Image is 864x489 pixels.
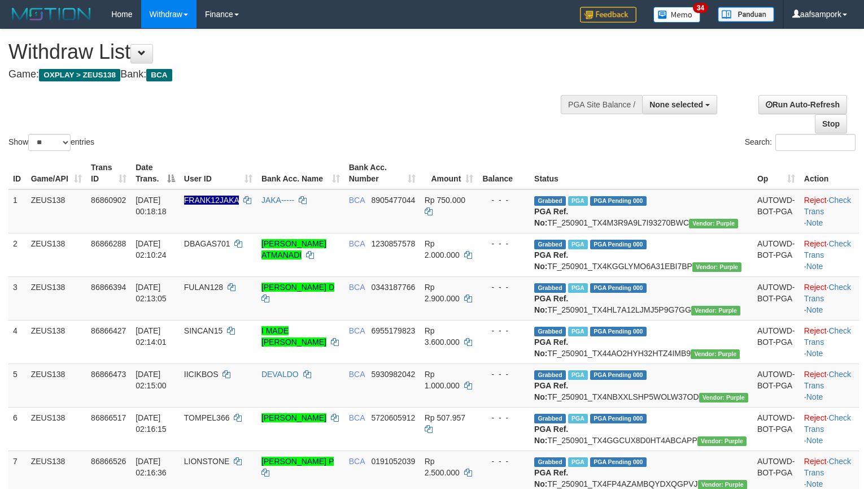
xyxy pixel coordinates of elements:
[534,425,568,445] b: PGA Ref. No:
[590,457,647,467] span: PGA Pending
[800,363,859,407] td: · ·
[482,369,525,380] div: - - -
[371,326,415,335] span: Copy 6955179823 to clipboard
[261,457,334,466] a: [PERSON_NAME] P
[425,370,460,390] span: Rp 1.000.000
[27,320,86,363] td: ZEUS138
[184,196,239,205] span: Nama rekening ada tanda titik/strip, harap diedit
[800,276,859,320] td: · ·
[261,326,326,347] a: I MADE [PERSON_NAME]
[580,7,636,23] img: Feedback.jpg
[371,283,415,292] span: Copy 0343187766 to clipboard
[806,305,823,314] a: Note
[534,381,568,401] b: PGA Ref. No:
[745,134,856,151] label: Search:
[136,413,167,434] span: [DATE] 02:16:15
[261,370,299,379] a: DEVALDO
[27,276,86,320] td: ZEUS138
[804,196,827,205] a: Reject
[804,413,827,422] a: Reject
[184,370,219,379] span: IICIKBOS
[642,95,717,114] button: None selected
[804,370,827,379] a: Reject
[806,262,823,271] a: Note
[806,218,823,227] a: Note
[136,283,167,303] span: [DATE] 02:13:05
[806,349,823,358] a: Note
[534,250,568,271] b: PGA Ref. No:
[568,196,588,206] span: Marked by aafpengsreynich
[692,262,741,272] span: Vendor URL: https://trx4.1velocity.biz
[800,407,859,451] td: · ·
[806,436,823,445] a: Note
[758,95,847,114] a: Run Auto-Refresh
[815,114,847,133] a: Stop
[691,349,740,359] span: Vendor URL: https://trx4.1velocity.biz
[425,457,460,477] span: Rp 2.500.000
[590,414,647,423] span: PGA Pending
[8,6,94,23] img: MOTION_logo.png
[184,413,230,422] span: TOMPEL366
[425,283,460,303] span: Rp 2.900.000
[800,189,859,233] td: · ·
[184,326,222,335] span: SINCAN15
[534,327,566,336] span: Grabbed
[371,370,415,379] span: Copy 5930982042 to clipboard
[27,363,86,407] td: ZEUS138
[8,134,94,151] label: Show entries
[693,3,708,13] span: 34
[27,157,86,189] th: Game/API: activate to sort column ascending
[425,196,465,205] span: Rp 750.000
[482,238,525,249] div: - - -
[261,283,334,292] a: [PERSON_NAME] D
[753,233,800,276] td: AUTOWD-BOT-PGA
[349,370,365,379] span: BCA
[800,320,859,363] td: · ·
[568,240,588,249] span: Marked by aafpengsreynich
[804,283,851,303] a: Check Trans
[136,239,167,259] span: [DATE] 02:10:24
[482,325,525,336] div: - - -
[534,294,568,314] b: PGA Ref. No:
[590,196,647,206] span: PGA Pending
[257,157,344,189] th: Bank Acc. Name: activate to sort column ascending
[590,283,647,293] span: PGA Pending
[136,196,167,216] span: [DATE] 00:18:18
[39,69,120,81] span: OXPLAY > ZEUS138
[753,276,800,320] td: AUTOWD-BOT-PGA
[534,240,566,249] span: Grabbed
[530,407,753,451] td: TF_250901_TX4GGCUX8D0HT4ABCAPP
[753,189,800,233] td: AUTOWD-BOT-PGA
[804,196,851,216] a: Check Trans
[590,240,647,249] span: PGA Pending
[8,363,27,407] td: 5
[689,219,738,228] span: Vendor URL: https://trx4.1velocity.biz
[804,283,827,292] a: Reject
[482,412,525,423] div: - - -
[718,7,774,22] img: panduan.png
[8,320,27,363] td: 4
[349,196,365,205] span: BCA
[530,233,753,276] td: TF_250901_TX4KGGLYMO6A31EBI7BP
[561,95,642,114] div: PGA Site Balance /
[420,157,478,189] th: Amount: activate to sort column ascending
[425,239,460,259] span: Rp 2.000.000
[804,239,827,248] a: Reject
[590,327,647,336] span: PGA Pending
[482,282,525,293] div: - - -
[530,363,753,407] td: TF_250901_TX4NBXXLSHP5WOLW37OD
[804,457,851,477] a: Check Trans
[27,189,86,233] td: ZEUS138
[8,407,27,451] td: 6
[261,239,326,259] a: [PERSON_NAME] ATMANADI
[649,100,703,109] span: None selected
[800,157,859,189] th: Action
[91,326,126,335] span: 86866427
[534,196,566,206] span: Grabbed
[534,457,566,467] span: Grabbed
[261,413,326,422] a: [PERSON_NAME]
[371,457,415,466] span: Copy 0191052039 to clipboard
[8,157,27,189] th: ID
[534,283,566,293] span: Grabbed
[91,370,126,379] span: 86866473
